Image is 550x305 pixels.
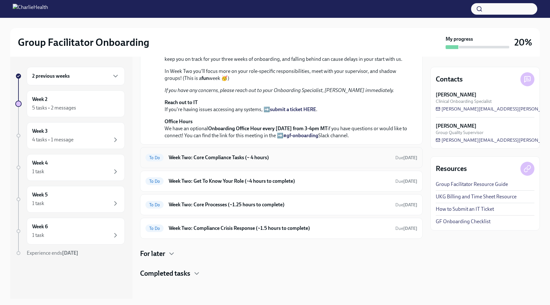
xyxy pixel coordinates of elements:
[32,136,74,143] div: 4 tasks • 1 message
[15,186,125,213] a: Week 51 task
[145,202,164,207] span: To Do
[395,202,417,208] span: Due
[145,223,417,233] a: To DoWeek Two: Compliance Crisis Response (~1.5 hours to complete)Due[DATE]
[165,87,394,93] em: If you have any concerns, please reach out to your Onboarding Specialist, [PERSON_NAME] immediately.
[165,99,407,113] p: If you're having issues accessing any systems, ➡️ .
[436,98,492,104] span: Clinical Onboarding Specialist
[32,168,44,175] div: 1 task
[436,218,490,225] a: GF Onboarding Checklist
[15,154,125,181] a: Week 41 task
[140,269,423,278] div: Completed tasks
[436,123,476,130] strong: [PERSON_NAME]
[165,118,407,139] p: We have an optional if you have questions or would like to connect! You can find the link for thi...
[436,91,476,98] strong: [PERSON_NAME]
[403,226,417,231] strong: [DATE]
[395,155,417,161] span: September 29th, 2025 10:00
[395,226,417,231] span: Due
[395,179,417,184] span: Due
[32,73,70,80] h6: 2 previous weeks
[62,250,78,256] strong: [DATE]
[403,179,417,184] strong: [DATE]
[145,152,417,163] a: To DoWeek Two: Core Compliance Tasks (~ 4 hours)Due[DATE]
[27,67,125,85] div: 2 previous weeks
[27,250,78,256] span: Experience ends
[436,130,483,136] span: Group Quality Supervisor
[395,202,417,208] span: September 29th, 2025 10:00
[436,164,467,174] h4: Resources
[140,249,165,259] h4: For later
[32,232,44,239] div: 1 task
[32,200,44,207] div: 1 task
[145,226,164,231] span: To Do
[32,104,76,111] div: 5 tasks • 2 messages
[514,37,532,48] h3: 20%
[15,90,125,117] a: Week 25 tasks • 2 messages
[208,125,328,131] strong: Onboarding Office Hour every [DATE] from 3-4pm MT
[436,74,463,84] h4: Contacts
[395,225,417,231] span: September 29th, 2025 10:00
[32,96,47,103] h6: Week 2
[32,128,48,135] h6: Week 3
[145,176,417,186] a: To DoWeek Two: Get To Know Your Role (~4 hours to complete)Due[DATE]
[395,155,417,160] span: Due
[145,179,164,184] span: To Do
[165,68,407,82] p: In Week Two you'll focus more on your role-specific responsibilities, meet with your supervisor, ...
[436,193,517,200] a: UKG Billing and Time Sheet Resource
[169,178,390,185] h6: Week Two: Get To Know Your Role (~4 hours to complete)
[32,160,48,167] h6: Week 4
[283,132,318,138] a: #gf-onboarding
[169,225,390,232] h6: Week Two: Compliance Crisis Response (~1.5 hours to complete)
[145,155,164,160] span: To Do
[165,99,198,105] strong: Reach out to IT
[15,122,125,149] a: Week 34 tasks • 1 message
[32,223,48,230] h6: Week 6
[15,218,125,245] a: Week 61 task
[436,206,494,213] a: How to Submit an IT Ticket
[403,155,417,160] strong: [DATE]
[140,269,190,278] h4: Completed tasks
[140,249,423,259] div: For later
[446,36,473,43] strong: My progress
[270,106,316,112] a: submit a ticket HERE
[169,201,390,208] h6: Week Two: Core Processes (~1.25 hours to complete)
[18,36,149,49] h2: Group Facilitator Onboarding
[145,200,417,210] a: To DoWeek Two: Core Processes (~1.25 hours to complete)Due[DATE]
[395,178,417,184] span: September 29th, 2025 10:00
[165,118,193,124] strong: Office Hours
[169,154,390,161] h6: Week Two: Core Compliance Tasks (~ 4 hours)
[32,191,48,198] h6: Week 5
[403,202,417,208] strong: [DATE]
[13,4,48,14] img: CharlieHealth
[436,181,508,188] a: Group Facilitator Resource Guide
[201,75,209,81] strong: fun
